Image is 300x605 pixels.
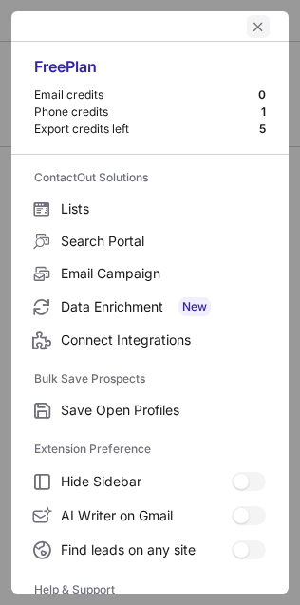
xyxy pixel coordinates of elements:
span: Hide Sidebar [61,473,232,490]
label: AI Writer on Gmail [11,499,289,533]
button: left-button [247,15,270,38]
label: Connect Integrations [11,324,289,356]
label: Email Campaign [11,257,289,290]
label: Data Enrichment New [11,290,289,324]
button: right-button [30,17,49,36]
span: Search Portal [61,233,266,250]
label: Help & Support [34,575,266,605]
span: Save Open Profiles [61,402,266,419]
div: 0 [258,87,266,103]
label: Extension Preference [34,434,266,464]
div: 5 [259,122,266,137]
div: 1 [261,104,266,120]
span: AI Writer on Gmail [61,507,232,524]
div: Export credits left [34,122,259,137]
span: Lists [61,200,266,217]
span: New [178,297,211,316]
label: Save Open Profiles [11,394,289,426]
div: Phone credits [34,104,261,120]
label: Search Portal [11,225,289,257]
label: Hide Sidebar [11,464,289,499]
span: Email Campaign [61,265,266,282]
label: Lists [11,193,289,225]
div: Free Plan [34,57,266,87]
label: Find leads on any site [11,533,289,567]
span: Data Enrichment [61,297,266,316]
label: ContactOut Solutions [34,162,266,193]
label: Bulk Save Prospects [34,364,266,394]
span: Find leads on any site [61,541,232,558]
span: Connect Integrations [61,331,266,349]
div: Email credits [34,87,258,103]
